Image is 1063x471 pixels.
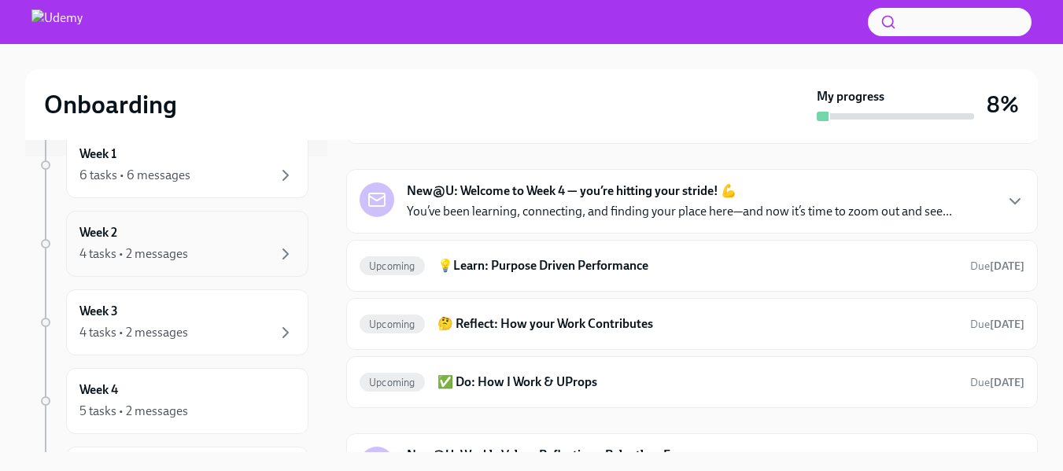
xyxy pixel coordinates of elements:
span: Upcoming [360,318,425,330]
strong: [DATE] [990,376,1024,389]
h6: Week 2 [79,224,117,241]
strong: New@U: Welcome to Week 4 — you’re hitting your stride! 💪 [407,182,736,200]
div: 4 tasks • 2 messages [79,324,188,341]
a: Week 16 tasks • 6 messages [38,132,308,198]
h6: Week 4 [79,381,118,399]
div: 5 tasks • 2 messages [79,403,188,420]
span: Upcoming [360,377,425,388]
h6: ✅ Do: How I Work & UProps [437,373,958,391]
h6: Week 3 [79,303,118,320]
a: Week 45 tasks • 2 messages [38,368,308,434]
img: Udemy [31,9,83,35]
span: November 15th, 2025 09:00 [970,375,1024,390]
h6: Week 1 [79,145,116,163]
a: Upcoming🤔 Reflect: How your Work ContributesDue[DATE] [360,311,1024,337]
span: Upcoming [360,260,425,272]
a: Upcoming✅ Do: How I Work & UPropsDue[DATE] [360,370,1024,395]
strong: [DATE] [990,259,1024,273]
span: Due [970,318,1024,331]
a: Week 24 tasks • 2 messages [38,211,308,277]
span: November 15th, 2025 09:00 [970,259,1024,274]
span: November 15th, 2025 09:00 [970,317,1024,332]
span: Due [970,376,1024,389]
h6: 💡Learn: Purpose Driven Performance [437,257,958,274]
a: Upcoming💡Learn: Purpose Driven PerformanceDue[DATE] [360,253,1024,278]
strong: [DATE] [990,318,1024,331]
span: Due [970,259,1024,273]
div: 4 tasks • 2 messages [79,245,188,263]
h2: Onboarding [44,89,177,120]
h6: 🤔 Reflect: How your Work Contributes [437,315,958,333]
strong: My progress [817,88,884,105]
div: 6 tasks • 6 messages [79,167,190,184]
strong: New@U: Weekly Values Reflection—Relentless Focus [407,447,696,464]
h3: 8% [987,90,1019,119]
p: You’ve been learning, connecting, and finding your place here—and now it’s time to zoom out and s... [407,203,952,220]
a: Week 34 tasks • 2 messages [38,289,308,355]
